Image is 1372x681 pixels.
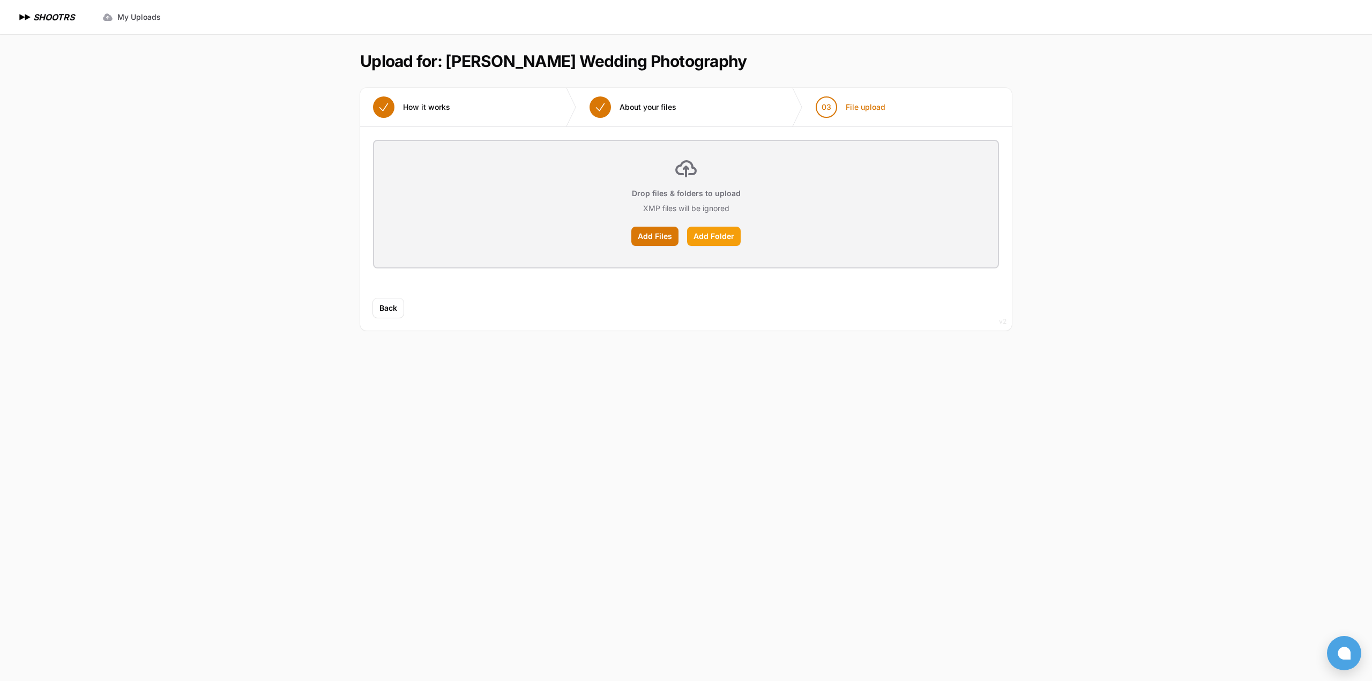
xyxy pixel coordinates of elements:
a: My Uploads [96,8,167,27]
h1: Upload for: [PERSON_NAME] Wedding Photography [360,51,747,71]
button: Back [373,298,404,318]
label: Add Files [631,227,678,246]
span: Back [379,303,397,313]
label: Add Folder [687,227,741,246]
a: SHOOTRS SHOOTRS [17,11,74,24]
button: About your files [577,88,689,126]
p: XMP files will be ignored [643,203,729,214]
p: Drop files & folders to upload [632,188,741,199]
h1: SHOOTRS [33,11,74,24]
span: My Uploads [117,12,161,23]
img: SHOOTRS [17,11,33,24]
button: 03 File upload [803,88,898,126]
span: How it works [403,102,450,113]
span: 03 [822,102,831,113]
span: About your files [620,102,676,113]
span: File upload [846,102,885,113]
button: How it works [360,88,463,126]
div: v2 [999,315,1006,328]
button: Open chat window [1327,636,1361,670]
